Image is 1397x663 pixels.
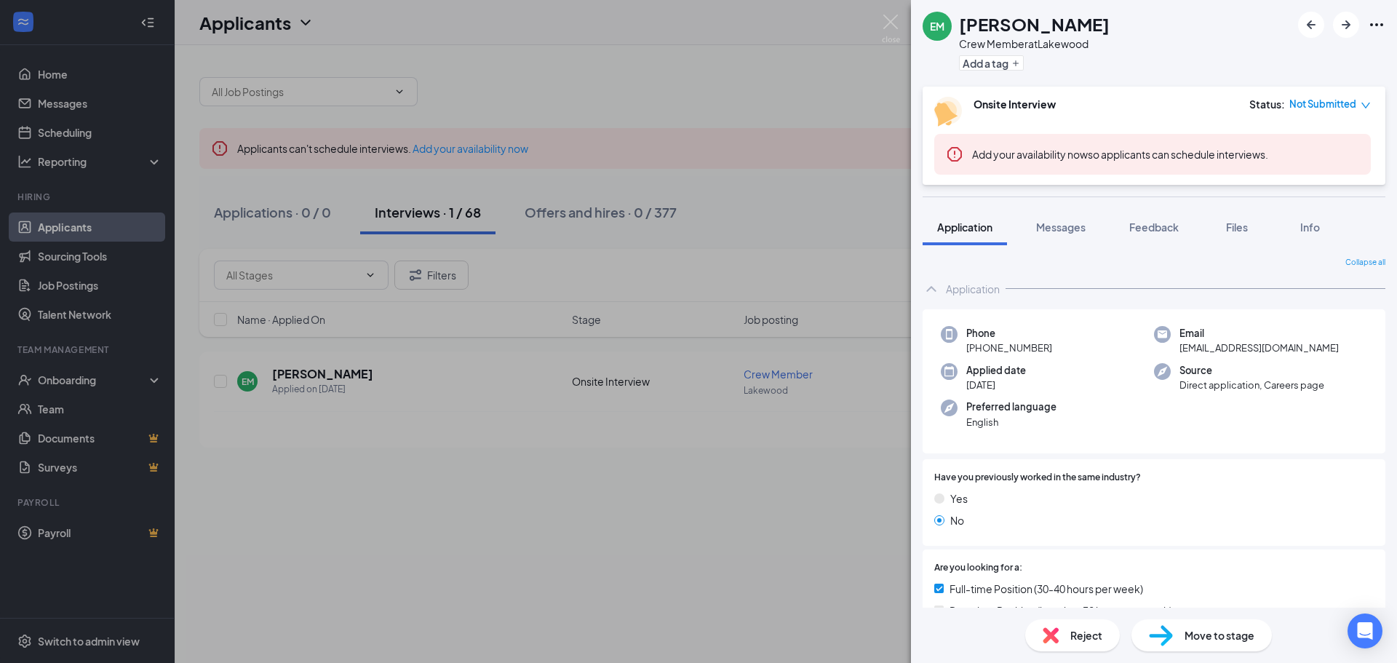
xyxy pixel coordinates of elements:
span: Preferred language [966,400,1056,414]
span: Collapse all [1345,257,1385,269]
span: Application [937,221,992,234]
button: PlusAdd a tag [959,55,1024,71]
span: Info [1300,221,1320,234]
svg: ArrowLeftNew [1302,16,1320,33]
span: Files [1226,221,1248,234]
span: Direct application, Careers page [1179,378,1324,392]
div: EM [930,19,944,33]
span: down [1361,100,1371,111]
div: Application [946,282,1000,296]
b: Onsite Interview [974,98,1056,111]
button: ArrowLeftNew [1298,12,1324,38]
span: Move to stage [1185,627,1254,643]
span: Phone [966,326,1052,341]
button: ArrowRight [1333,12,1359,38]
svg: ArrowRight [1337,16,1355,33]
span: [EMAIL_ADDRESS][DOMAIN_NAME] [1179,341,1339,355]
span: [DATE] [966,378,1026,392]
div: Crew Member at Lakewood [959,36,1110,51]
span: Feedback [1129,221,1179,234]
span: so applicants can schedule interviews. [972,148,1268,161]
span: Full-time Position (30-40 hours per week) [950,581,1143,597]
h1: [PERSON_NAME] [959,12,1110,36]
span: Are you looking for a: [934,561,1022,575]
span: Messages [1036,221,1086,234]
svg: Ellipses [1368,16,1385,33]
span: Reject [1070,627,1102,643]
svg: Plus [1011,59,1020,68]
svg: Error [946,146,963,163]
span: Part-time Position (less than 30 hours per week) [950,603,1172,619]
span: Email [1179,326,1339,341]
div: Open Intercom Messenger [1348,614,1382,648]
span: Applied date [966,363,1026,378]
button: Add your availability now [972,147,1088,162]
span: Source [1179,363,1324,378]
span: No [950,512,964,528]
span: English [966,415,1056,429]
span: Yes [950,491,968,507]
span: [PHONE_NUMBER] [966,341,1052,355]
div: Status : [1249,97,1285,111]
span: Have you previously worked in the same industry? [934,471,1141,485]
svg: ChevronUp [923,280,940,298]
span: Not Submitted [1289,97,1356,111]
